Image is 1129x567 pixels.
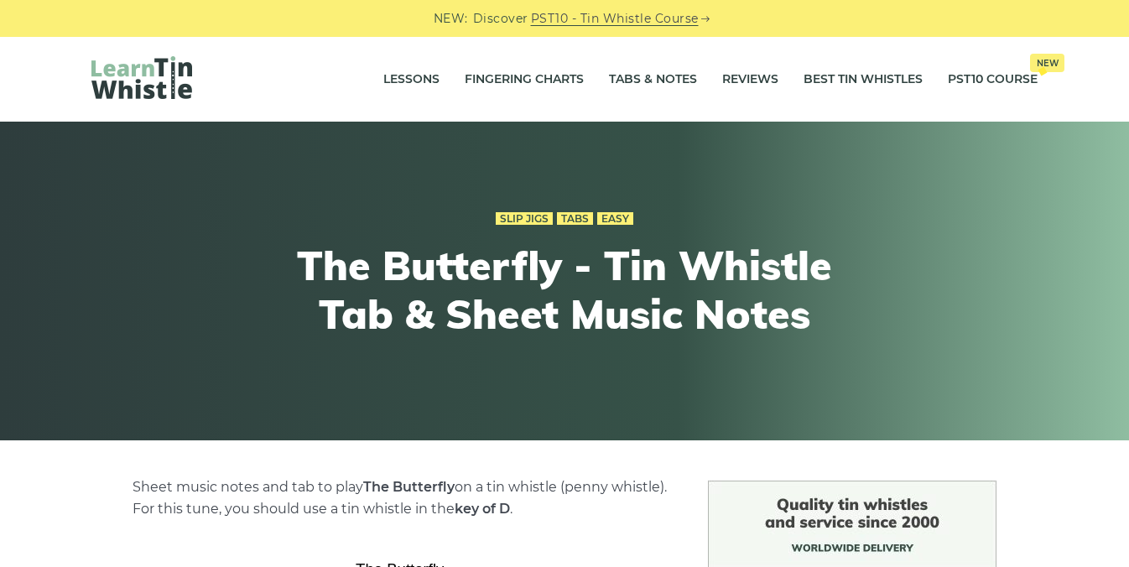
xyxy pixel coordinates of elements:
[256,242,873,338] h1: The Butterfly - Tin Whistle Tab & Sheet Music Notes
[1030,54,1064,72] span: New
[948,59,1038,101] a: PST10 CourseNew
[804,59,923,101] a: Best Tin Whistles
[597,212,633,226] a: Easy
[91,56,192,99] img: LearnTinWhistle.com
[455,501,510,517] strong: key of D
[465,59,584,101] a: Fingering Charts
[363,479,455,495] strong: The Butterfly
[383,59,440,101] a: Lessons
[722,59,778,101] a: Reviews
[557,212,593,226] a: Tabs
[133,476,668,520] p: Sheet music notes and tab to play on a tin whistle (penny whistle). For this tune, you should use...
[496,212,553,226] a: Slip Jigs
[609,59,697,101] a: Tabs & Notes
